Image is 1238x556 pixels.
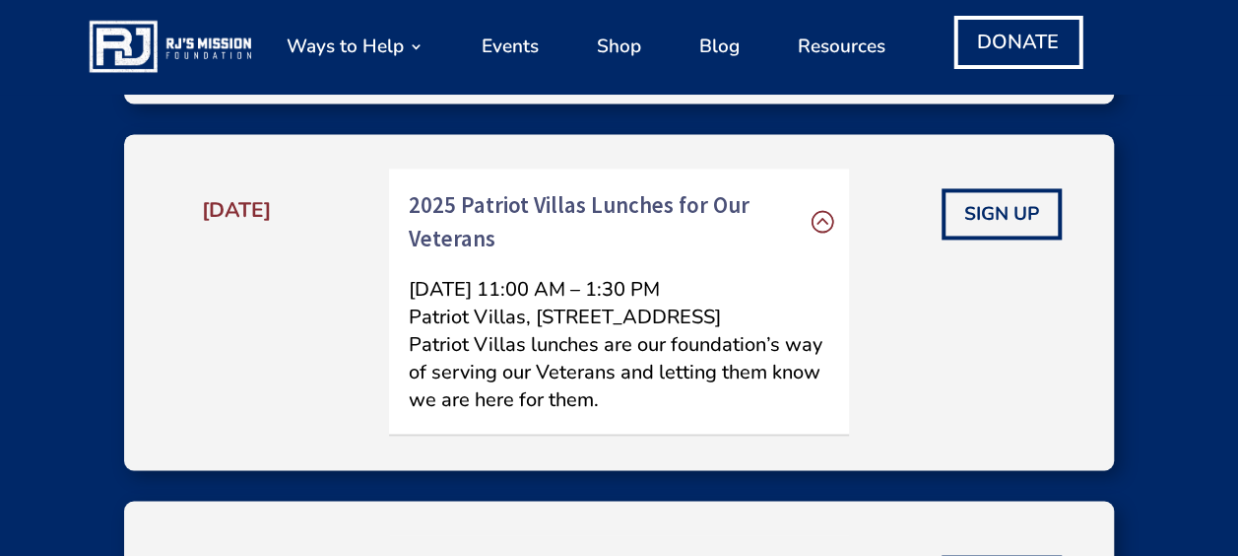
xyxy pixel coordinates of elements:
[699,9,740,84] a: Blog
[797,9,884,84] a: Resources
[409,276,830,414] p: [DATE] 11:00 AM – 1:30 PM Patriot Villas, [STREET_ADDRESS] Patriot Villas lunches are our foundat...
[482,9,539,84] a: Events
[942,188,1062,240] a: SIGN UP
[953,16,1082,69] a: DONATE
[202,196,271,224] strong: [DATE]
[409,188,830,256] h5: 2025 Patriot Villas Lunches for Our Veterans
[597,9,641,84] a: Shop
[287,9,424,84] a: Ways to Help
